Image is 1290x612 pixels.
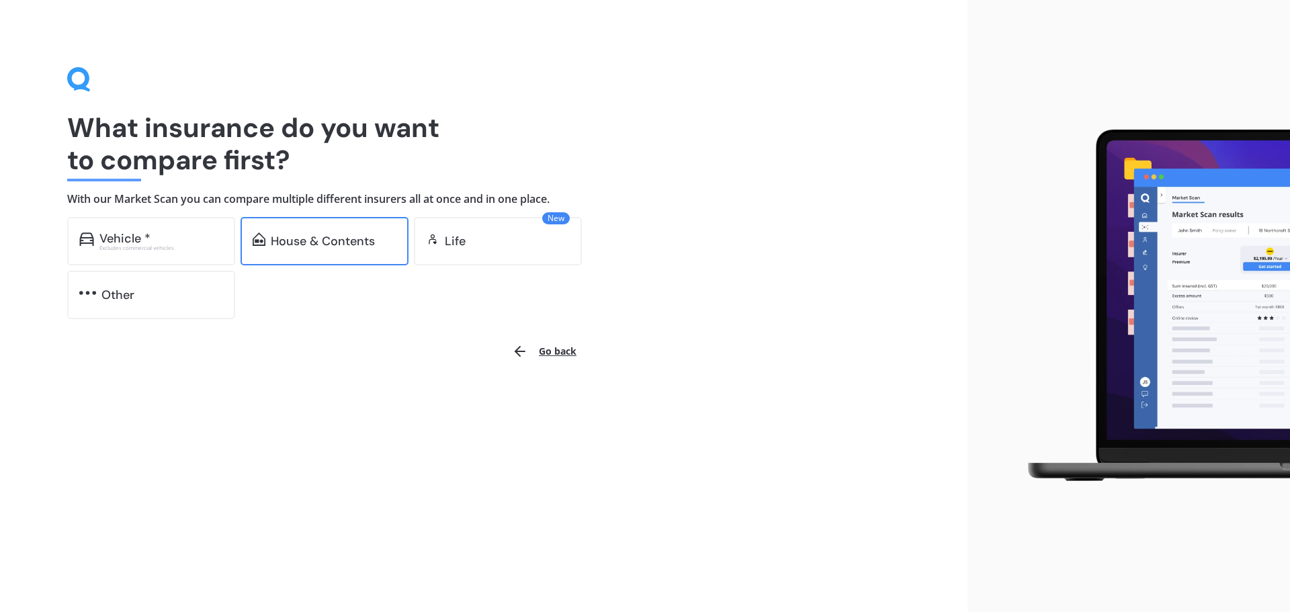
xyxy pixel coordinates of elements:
img: car.f15378c7a67c060ca3f3.svg [79,232,94,246]
h1: What insurance do you want to compare first? [67,112,900,176]
img: other.81dba5aafe580aa69f38.svg [79,286,96,300]
div: Life [445,234,466,248]
span: New [542,212,570,224]
div: Other [101,288,134,302]
div: Vehicle * [99,232,150,245]
img: life.f720d6a2d7cdcd3ad642.svg [426,232,439,246]
h4: With our Market Scan you can compare multiple different insurers all at once and in one place. [67,192,900,206]
button: Go back [504,335,585,367]
div: House & Contents [271,234,375,248]
div: Excludes commercial vehicles [99,245,223,251]
img: home-and-contents.b802091223b8502ef2dd.svg [253,232,265,246]
img: laptop.webp [1008,122,1290,491]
